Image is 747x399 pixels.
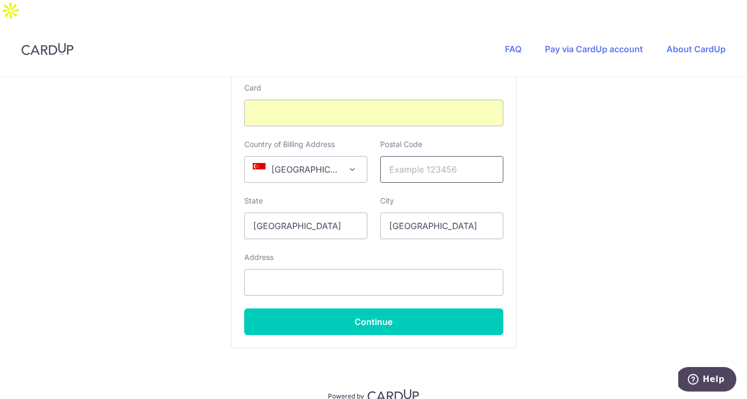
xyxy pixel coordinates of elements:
[505,44,521,54] a: FAQ
[244,308,503,335] button: Continue
[245,157,367,182] span: Singapore
[21,43,74,55] img: CardUp
[253,107,494,119] iframe: Secure card payment input frame
[244,196,263,206] label: State
[244,83,261,93] label: Card
[380,156,503,183] input: Example 123456
[244,139,335,150] label: Country of Billing Address
[380,196,394,206] label: City
[666,44,726,54] a: About CardUp
[380,139,422,150] label: Postal Code
[678,367,736,394] iframe: Opens a widget where you can find more information
[244,156,367,183] span: Singapore
[244,252,274,263] label: Address
[545,44,643,54] a: Pay via CardUp account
